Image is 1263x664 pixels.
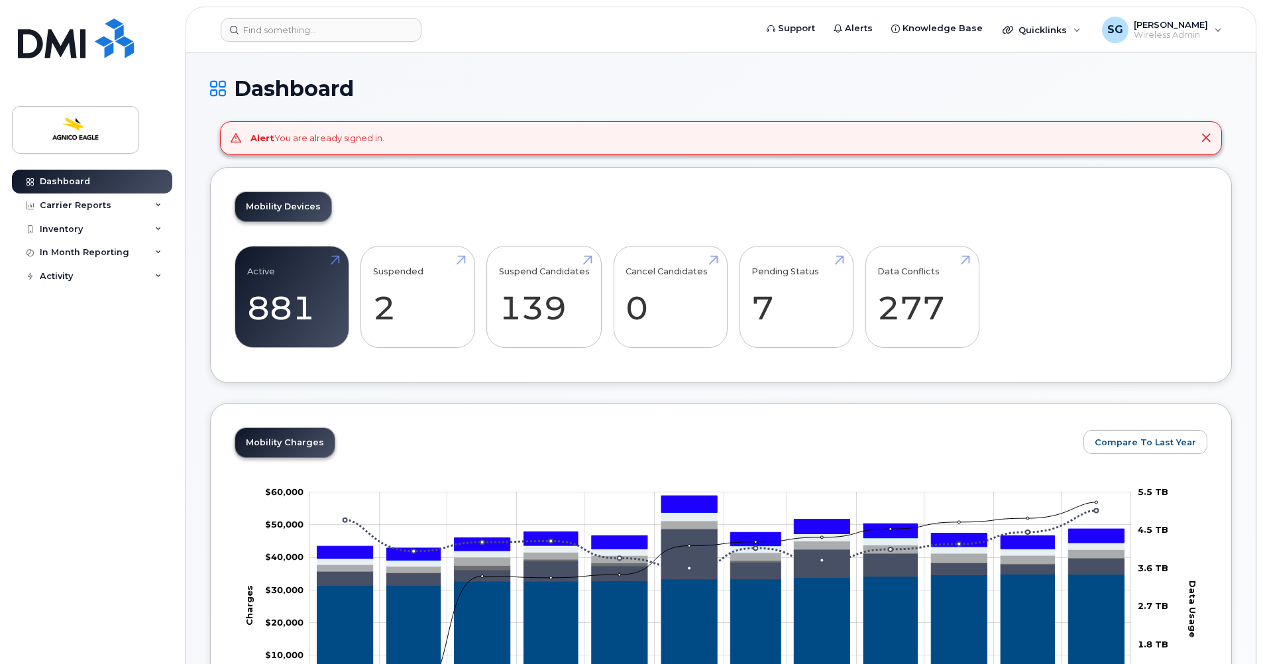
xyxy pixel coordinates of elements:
tspan: $30,000 [265,584,303,594]
tspan: 1.8 TB [1138,638,1168,649]
h1: Dashboard [210,77,1232,100]
a: Data Conflicts 277 [877,253,967,341]
tspan: Charges [244,585,254,626]
a: Pending Status 7 [751,253,841,341]
g: $0 [265,486,303,496]
a: Active 881 [247,253,337,341]
tspan: $60,000 [265,486,303,496]
tspan: Data Usage [1187,580,1198,637]
g: $0 [265,518,303,529]
a: Mobility Devices [235,192,331,221]
div: You are already signed in. [250,132,384,144]
g: Roaming [317,528,1125,584]
tspan: $20,000 [265,616,303,627]
a: Suspended 2 [373,253,463,341]
strong: Alert [250,133,274,143]
tspan: $50,000 [265,518,303,529]
a: Cancel Candidates 0 [626,253,715,341]
tspan: $40,000 [265,551,303,562]
tspan: 3.6 TB [1138,562,1168,573]
tspan: $10,000 [265,649,303,660]
tspan: 4.5 TB [1138,524,1168,535]
span: Compare To Last Year [1095,436,1196,449]
g: $0 [265,551,303,562]
g: $0 [265,584,303,594]
g: $0 [265,616,303,627]
g: $0 [265,649,303,660]
tspan: 5.5 TB [1138,486,1168,496]
a: Suspend Candidates 139 [499,253,590,341]
tspan: 2.7 TB [1138,600,1168,611]
button: Compare To Last Year [1083,430,1207,454]
a: Mobility Charges [235,428,335,457]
